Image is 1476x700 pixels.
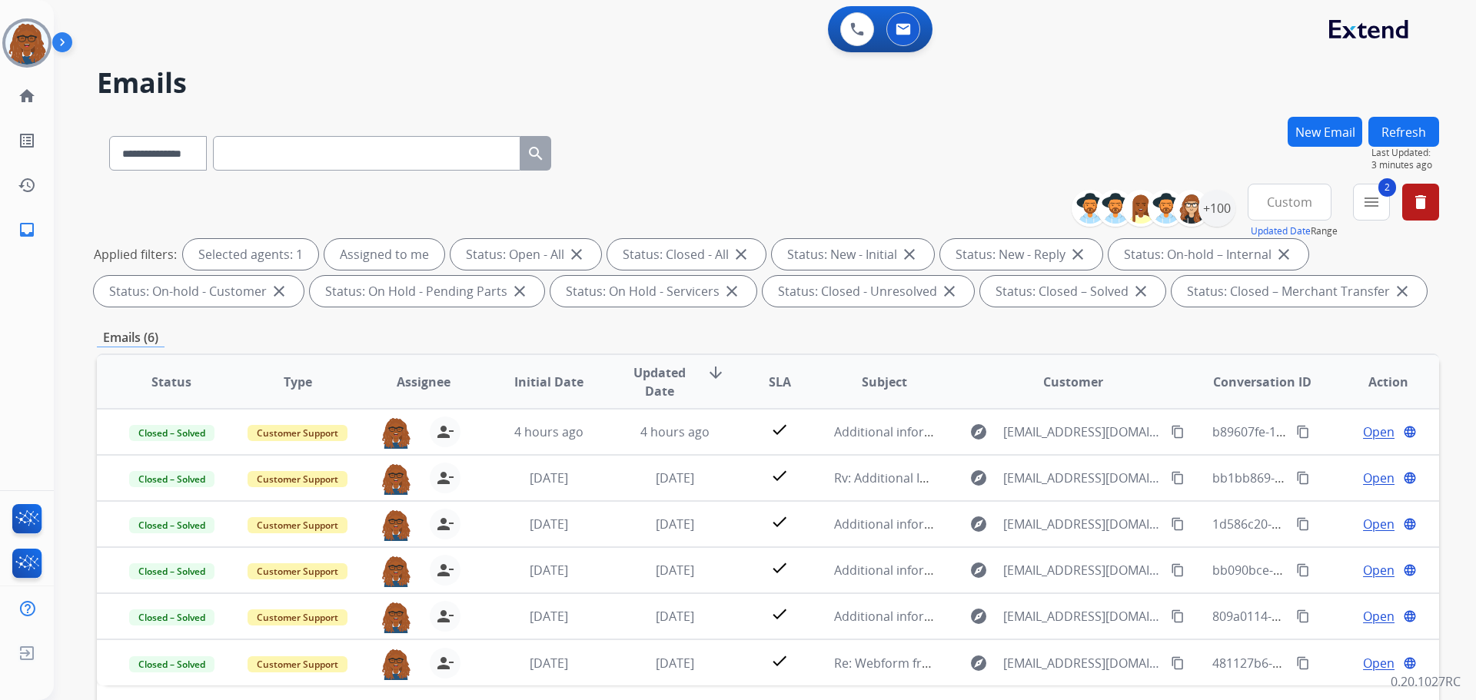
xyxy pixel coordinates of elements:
[18,87,36,105] mat-icon: home
[248,656,347,672] span: Customer Support
[656,608,694,625] span: [DATE]
[436,423,454,441] mat-icon: person_remove
[1403,656,1417,670] mat-icon: language
[834,655,1203,672] span: Re: Webform from [EMAIL_ADDRESS][DOMAIN_NAME] on [DATE]
[129,609,214,625] span: Closed – Solved
[248,517,347,533] span: Customer Support
[1403,471,1417,485] mat-icon: language
[248,563,347,579] span: Customer Support
[1363,607,1395,625] span: Open
[381,555,411,587] img: agent-avatar
[567,245,586,264] mat-icon: close
[530,469,568,486] span: [DATE]
[834,608,1014,625] span: Additional information Needed
[1109,239,1308,270] div: Status: On-hold – Internal
[284,373,312,391] span: Type
[1171,609,1185,623] mat-icon: content_copy
[530,516,568,532] span: [DATE]
[1003,654,1162,672] span: [EMAIL_ADDRESS][DOMAIN_NAME]
[530,608,568,625] span: [DATE]
[1212,608,1441,625] span: 809a0114-5c13-48c8-8faf-45efb1bd659d
[436,561,454,579] mat-icon: person_remove
[980,276,1165,307] div: Status: Closed – Solved
[1371,159,1439,171] span: 3 minutes ago
[706,363,725,382] mat-icon: arrow_downward
[1212,516,1448,532] span: 1d586c20-0d1c-49e3-be7f-365a0babdc47
[940,239,1102,270] div: Status: New - Reply
[1171,425,1185,439] mat-icon: content_copy
[772,239,934,270] div: Status: New - Initial
[770,559,789,577] mat-icon: check
[1296,563,1310,577] mat-icon: content_copy
[397,373,450,391] span: Assignee
[381,648,411,680] img: agent-avatar
[151,373,191,391] span: Status
[1363,469,1395,487] span: Open
[656,655,694,672] span: [DATE]
[381,509,411,541] img: agent-avatar
[862,373,907,391] span: Subject
[723,282,741,300] mat-icon: close
[607,239,766,270] div: Status: Closed - All
[97,328,165,347] p: Emails (6)
[129,425,214,441] span: Closed – Solved
[436,515,454,533] mat-icon: person_remove
[514,373,583,391] span: Initial Date
[550,276,756,307] div: Status: On Hold - Servicers
[1212,423,1446,440] span: b89607fe-1ec3-4eec-8dc0-db20b33df0d4
[656,516,694,532] span: [DATE]
[436,654,454,672] mat-icon: person_remove
[94,245,177,264] p: Applied filters:
[381,601,411,633] img: agent-avatar
[1171,471,1185,485] mat-icon: content_copy
[1251,224,1338,237] span: Range
[129,517,214,533] span: Closed – Solved
[969,561,988,579] mat-icon: explore
[1003,561,1162,579] span: [EMAIL_ADDRESS][DOMAIN_NAME]
[770,605,789,623] mat-icon: check
[900,245,919,264] mat-icon: close
[834,562,1014,579] span: Additional information Needed
[1353,184,1390,221] button: 2
[1296,425,1310,439] mat-icon: content_copy
[732,245,750,264] mat-icon: close
[527,144,545,163] mat-icon: search
[770,466,789,485] mat-icon: check
[1363,561,1395,579] span: Open
[1403,609,1417,623] mat-icon: language
[1371,147,1439,159] span: Last Updated:
[129,471,214,487] span: Closed – Solved
[1378,178,1396,197] span: 2
[310,276,544,307] div: Status: On Hold - Pending Parts
[1403,563,1417,577] mat-icon: language
[94,276,304,307] div: Status: On-hold - Customer
[381,416,411,449] img: agent-avatar
[129,656,214,672] span: Closed – Solved
[1362,193,1381,211] mat-icon: menu
[1313,355,1439,409] th: Action
[1363,654,1395,672] span: Open
[656,469,694,486] span: [DATE]
[834,469,1034,486] span: Rv: Additional Information Needed
[940,282,959,300] mat-icon: close
[1275,245,1293,264] mat-icon: close
[1403,517,1417,531] mat-icon: language
[1296,609,1310,623] mat-icon: content_copy
[1368,117,1439,147] button: Refresh
[1171,563,1185,577] mat-icon: content_copy
[1288,117,1362,147] button: New Email
[248,425,347,441] span: Customer Support
[1363,515,1395,533] span: Open
[381,463,411,495] img: agent-avatar
[834,423,1014,440] span: Additional information Needed
[270,282,288,300] mat-icon: close
[770,420,789,439] mat-icon: check
[1267,199,1312,205] span: Custom
[656,562,694,579] span: [DATE]
[436,469,454,487] mat-icon: person_remove
[18,176,36,194] mat-icon: history
[1198,190,1235,227] div: +100
[640,423,710,440] span: 4 hours ago
[530,562,568,579] span: [DATE]
[1212,562,1447,579] span: bb090bce-6a51-4dad-80ff-385901e35738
